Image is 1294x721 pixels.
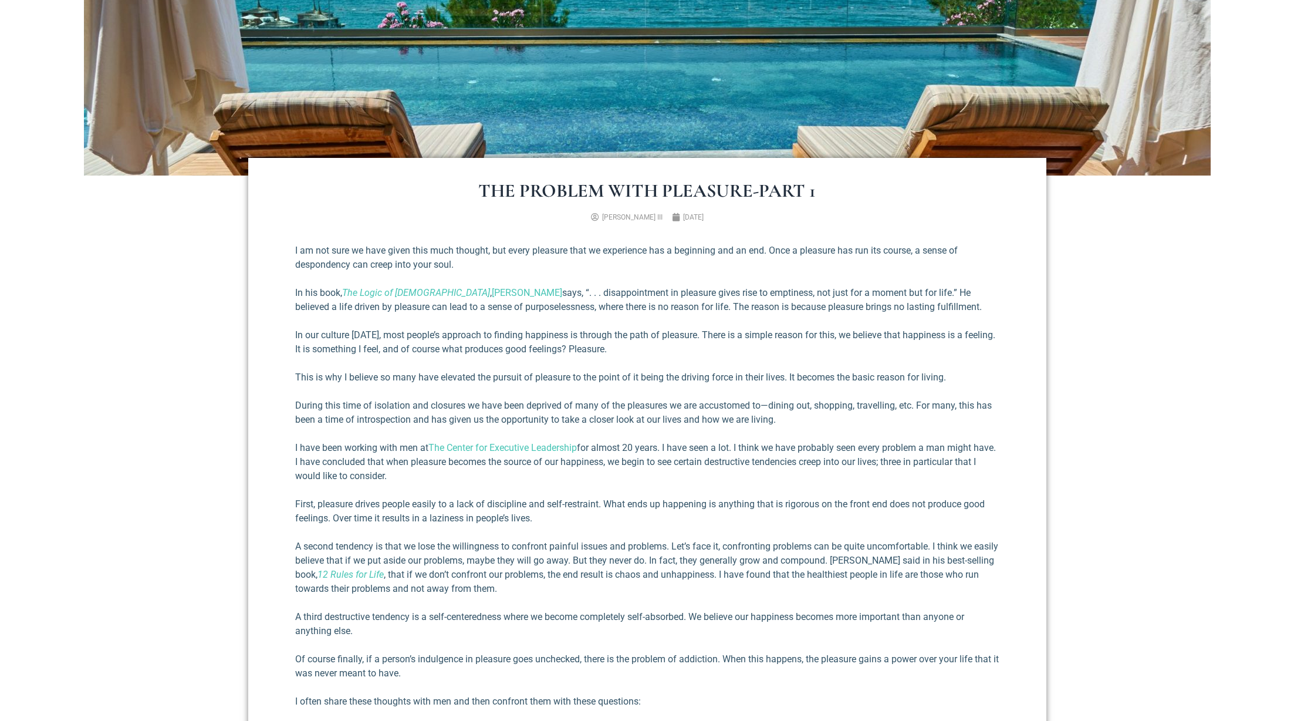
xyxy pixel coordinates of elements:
p: I have been working with men at for almost 20 years. I have seen a lot. I think we have probably ... [295,441,999,483]
p: In his book, , says, “. . . disappointment in pleasure gives rise to emptiness, not just for a mo... [295,286,999,314]
p: This is why I believe so many have elevated the pursuit of pleasure to the point of it being the ... [295,370,999,385]
a: [PERSON_NAME] [492,287,562,298]
span: [PERSON_NAME] III [602,213,663,221]
h1: The Problem with Pleasure-Part 1 [295,181,999,200]
p: During this time of isolation and closures we have been deprived of many of the pleasures we are ... [295,399,999,427]
p: First, pleasure drives people easily to a lack of discipline and self-restraint. What ends up hap... [295,497,999,525]
p: I often share these thoughts with men and then confront them with these questions: [295,695,999,709]
p: Of course finally, if a person’s indulgence in pleasure goes unchecked, there is the problem of a... [295,652,999,680]
p: In our culture [DATE], most people’s approach to finding happiness is through the path of pleasur... [295,328,999,356]
a: The Logic of [DEMOGRAPHIC_DATA] [342,287,490,298]
p: A third destructive tendency is a self-centeredness where we become completely self-absorbed. We ... [295,610,999,638]
a: 12 Rules for Life [317,569,384,580]
p: I am not sure we have given this much thought, but every pleasure that we experience has a beginn... [295,244,999,272]
time: [DATE] [683,213,704,221]
a: The Center for Executive Leadership [428,442,577,453]
p: A second tendency is that we lose the willingness to confront painful issues and problems. Let’s ... [295,540,999,596]
a: [DATE] [672,212,704,223]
